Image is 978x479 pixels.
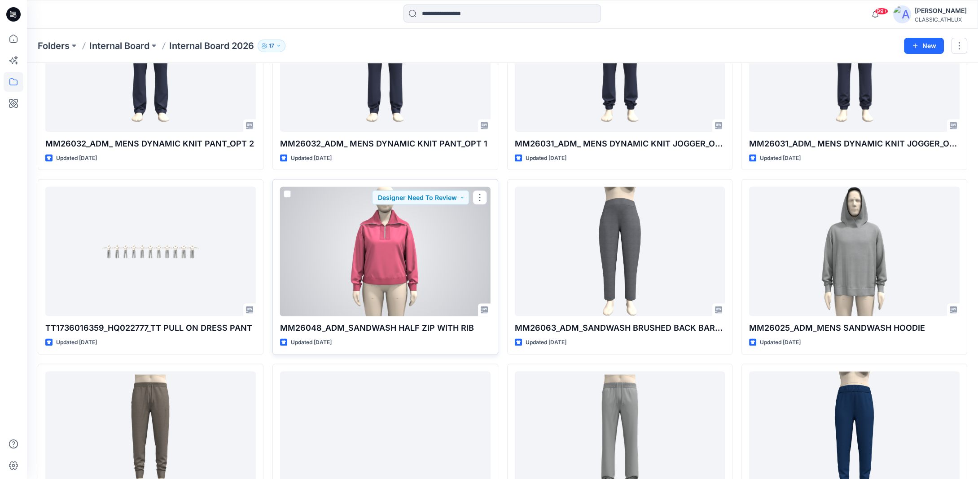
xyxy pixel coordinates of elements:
span: 99+ [875,8,888,15]
a: MM26032_ADM_ MENS DYNAMIC KNIT PANT_OPT 2 [45,3,256,132]
button: 17 [258,40,285,52]
a: MM26031_ADM_ MENS DYNAMIC KNIT JOGGER_OPT 2 [515,3,725,132]
p: MM26063_ADM_SANDWASH BRUSHED BACK BARREL PANT [515,322,725,334]
p: Updated [DATE] [291,338,332,347]
p: MM26032_ADM_ MENS DYNAMIC KNIT PANT_OPT 2 [45,137,256,150]
p: Updated [DATE] [526,338,566,347]
p: MM26031_ADM_ MENS DYNAMIC KNIT JOGGER_OPT 1 [749,137,960,150]
a: Folders [38,40,70,52]
a: MM26063_ADM_SANDWASH BRUSHED BACK BARREL PANT [515,187,725,316]
p: MM26025_ADM_MENS SANDWASH HOODIE [749,322,960,334]
p: MM26031_ADM_ MENS DYNAMIC KNIT JOGGER_OPT 2 [515,137,725,150]
p: Updated [DATE] [291,154,332,163]
a: MM26032_ADM_ MENS DYNAMIC KNIT PANT_OPT 1 [280,3,491,132]
p: Updated [DATE] [760,338,801,347]
p: Updated [DATE] [56,154,97,163]
a: MM26048_ADM_SANDWASH HALF ZIP WITH RIB [280,187,491,316]
p: MM26048_ADM_SANDWASH HALF ZIP WITH RIB [280,322,491,334]
p: MM26032_ADM_ MENS DYNAMIC KNIT PANT_OPT 1 [280,137,491,150]
a: Internal Board [89,40,149,52]
a: TT1736016359_HQ022777_TT PULL ON DRESS PANT [45,187,256,316]
p: Internal Board 2026 [169,40,254,52]
a: MM26025_ADM_MENS SANDWASH HOODIE [749,187,960,316]
button: New [904,38,944,54]
div: [PERSON_NAME] [915,5,967,16]
a: MM26031_ADM_ MENS DYNAMIC KNIT JOGGER_OPT 1 [749,3,960,132]
div: CLASSIC_ATHLUX [915,16,967,23]
p: TT1736016359_HQ022777_TT PULL ON DRESS PANT [45,322,256,334]
img: avatar [893,5,911,23]
p: Updated [DATE] [526,154,566,163]
p: Updated [DATE] [760,154,801,163]
p: Updated [DATE] [56,338,97,347]
p: 17 [269,41,274,51]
